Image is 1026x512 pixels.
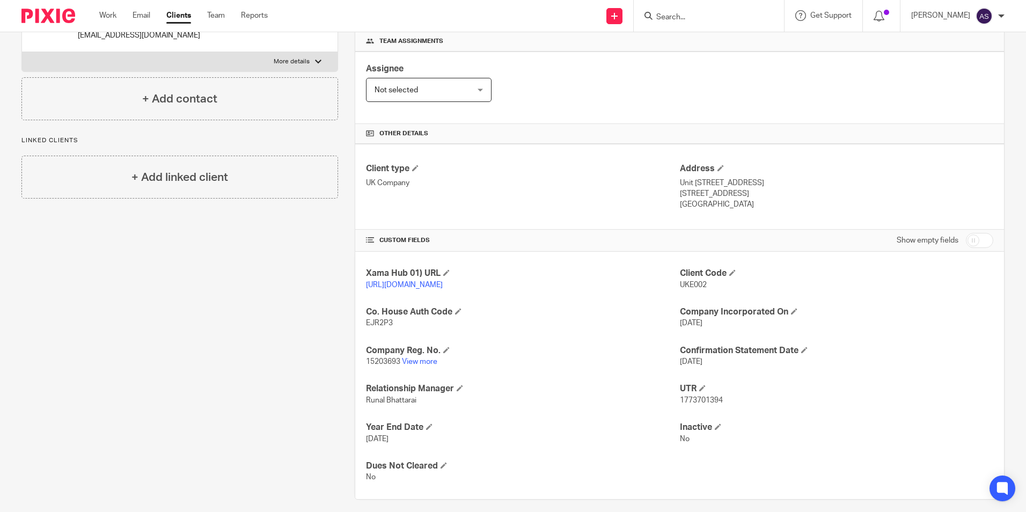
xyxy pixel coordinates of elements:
[680,178,993,188] p: Unit [STREET_ADDRESS]
[366,281,443,289] a: [URL][DOMAIN_NAME]
[680,422,993,433] h4: Inactive
[166,10,191,21] a: Clients
[366,306,679,318] h4: Co. House Auth Code
[366,460,679,472] h4: Dues Not Cleared
[366,178,679,188] p: UK Company
[366,319,393,327] span: EJR2P3
[680,306,993,318] h4: Company Incorporated On
[78,30,200,41] p: [EMAIL_ADDRESS][DOMAIN_NAME]
[133,10,150,21] a: Email
[379,37,443,46] span: Team assignments
[680,345,993,356] h4: Confirmation Statement Date
[131,169,228,186] h4: + Add linked client
[241,10,268,21] a: Reports
[375,86,418,94] span: Not selected
[366,64,404,73] span: Assignee
[366,383,679,394] h4: Relationship Manager
[366,236,679,245] h4: CUSTOM FIELDS
[680,383,993,394] h4: UTR
[379,129,428,138] span: Other details
[655,13,752,23] input: Search
[680,319,702,327] span: [DATE]
[680,268,993,279] h4: Client Code
[366,345,679,356] h4: Company Reg. No.
[21,9,75,23] img: Pixie
[366,422,679,433] h4: Year End Date
[680,188,993,199] p: [STREET_ADDRESS]
[142,91,217,107] h4: + Add contact
[274,57,310,66] p: More details
[207,10,225,21] a: Team
[21,136,338,145] p: Linked clients
[976,8,993,25] img: svg%3E
[366,435,389,443] span: [DATE]
[680,199,993,210] p: [GEOGRAPHIC_DATA]
[366,358,400,365] span: 15203693
[810,12,852,19] span: Get Support
[911,10,970,21] p: [PERSON_NAME]
[680,163,993,174] h4: Address
[680,358,702,365] span: [DATE]
[366,163,679,174] h4: Client type
[897,235,958,246] label: Show empty fields
[366,473,376,481] span: No
[99,10,116,21] a: Work
[680,397,723,404] span: 1773701394
[680,281,707,289] span: UKE002
[366,397,416,404] span: Runal Bhattarai
[366,268,679,279] h4: Xama Hub 01) URL
[402,358,437,365] a: View more
[680,435,690,443] span: No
